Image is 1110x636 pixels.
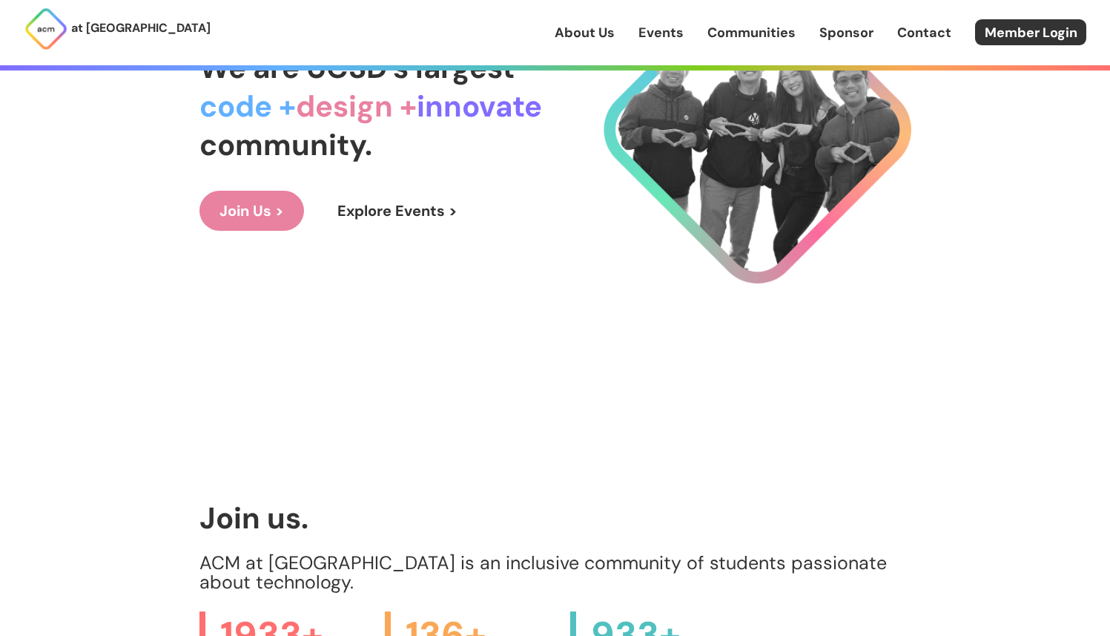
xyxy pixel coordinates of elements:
[24,7,68,51] img: ACM Logo
[417,87,542,125] span: innovate
[71,19,211,38] p: at [GEOGRAPHIC_DATA]
[296,87,417,125] span: design +
[707,23,796,42] a: Communities
[975,19,1086,45] a: Member Login
[199,554,911,592] p: ACM at [GEOGRAPHIC_DATA] is an inclusive community of students passionate about technology.
[199,125,372,164] span: community.
[317,191,478,231] a: Explore Events >
[199,87,296,125] span: code +
[819,23,873,42] a: Sponsor
[555,23,615,42] a: About Us
[897,23,951,42] a: Contact
[24,7,211,51] a: at [GEOGRAPHIC_DATA]
[199,502,911,534] h1: Join us.
[199,191,304,231] a: Join Us >
[638,23,684,42] a: Events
